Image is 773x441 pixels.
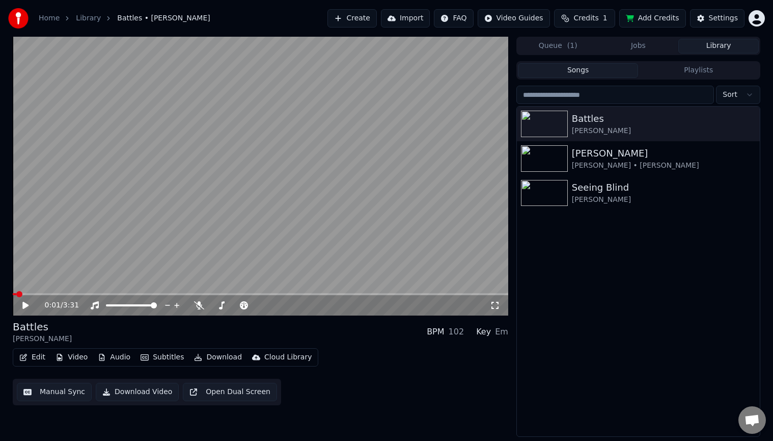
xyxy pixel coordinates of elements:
[572,146,756,161] div: [PERSON_NAME]
[638,63,759,78] button: Playlists
[572,161,756,171] div: [PERSON_NAME] • [PERSON_NAME]
[94,350,134,365] button: Audio
[63,300,79,310] span: 3:31
[567,41,577,51] span: ( 1 )
[15,350,49,365] button: Edit
[190,350,246,365] button: Download
[45,300,69,310] div: /
[709,13,738,23] div: Settings
[518,39,598,54] button: Queue
[723,90,737,100] span: Sort
[572,126,756,136] div: [PERSON_NAME]
[449,326,464,338] div: 102
[690,9,744,28] button: Settings
[573,13,598,23] span: Credits
[495,326,508,338] div: Em
[572,112,756,126] div: Battles
[45,300,61,310] span: 0:01
[39,13,60,23] a: Home
[39,13,210,23] nav: breadcrumb
[434,9,473,28] button: FAQ
[183,383,277,401] button: Open Dual Screen
[381,9,430,28] button: Import
[478,9,550,28] button: Video Guides
[678,39,759,54] button: Library
[13,320,72,334] div: Battles
[619,9,686,28] button: Add Credits
[598,39,679,54] button: Jobs
[51,350,92,365] button: Video
[572,195,756,205] div: [PERSON_NAME]
[554,9,615,28] button: Credits1
[136,350,188,365] button: Subtitles
[13,334,72,344] div: [PERSON_NAME]
[96,383,179,401] button: Download Video
[603,13,608,23] span: 1
[327,9,377,28] button: Create
[8,8,29,29] img: youka
[572,180,756,195] div: Seeing Blind
[427,326,444,338] div: BPM
[117,13,210,23] span: Battles • [PERSON_NAME]
[518,63,639,78] button: Songs
[76,13,101,23] a: Library
[738,406,766,434] a: Open chat
[476,326,491,338] div: Key
[264,352,312,362] div: Cloud Library
[17,383,92,401] button: Manual Sync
